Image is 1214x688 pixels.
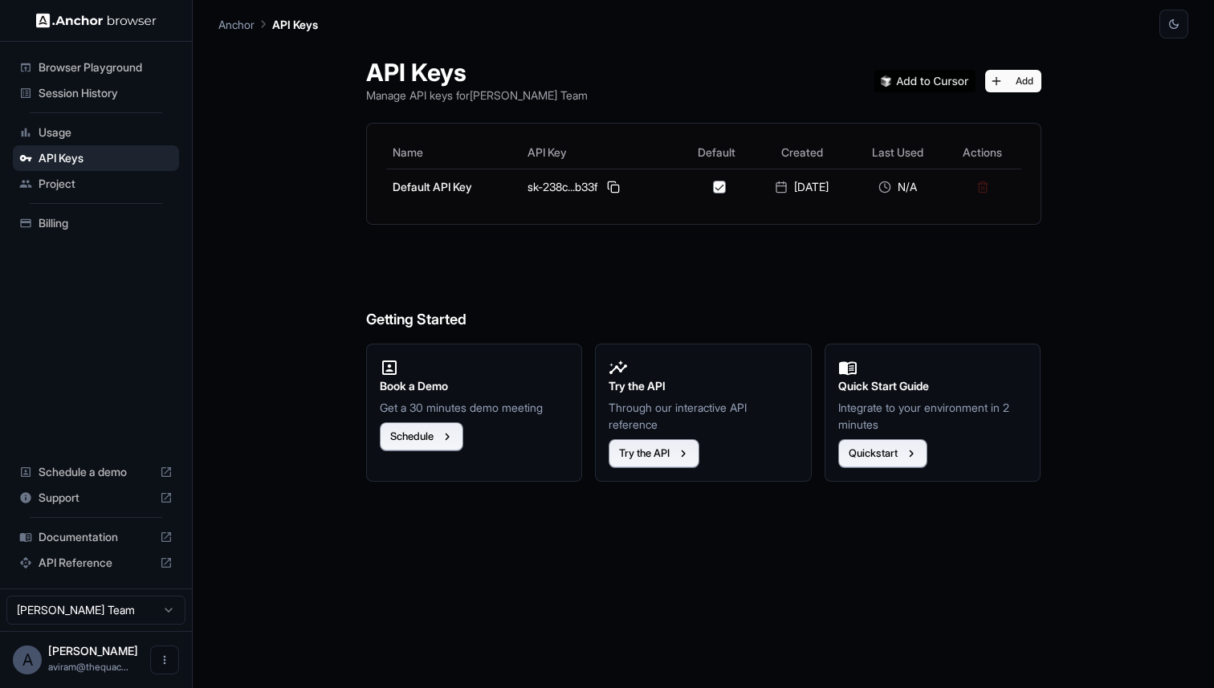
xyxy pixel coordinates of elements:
h2: Quick Start Guide [838,377,1028,395]
th: Last Used [850,136,944,169]
span: Session History [39,85,173,101]
th: Actions [944,136,1020,169]
span: Schedule a demo [39,464,153,480]
span: Support [39,490,153,506]
img: Add anchorbrowser MCP server to Cursor [874,70,976,92]
h6: Getting Started [366,244,1041,332]
div: Usage [13,120,179,145]
th: Name [386,136,521,169]
button: Open menu [150,645,179,674]
div: Schedule a demo [13,459,179,485]
div: Browser Playground [13,55,179,80]
span: Project [39,176,173,192]
span: Aviram Roisman [48,644,138,657]
button: Copy API key [604,177,623,197]
div: N/A [857,179,938,195]
td: Default API Key [386,169,521,205]
span: API Keys [39,150,173,166]
span: Documentation [39,529,153,545]
button: Schedule [380,422,463,451]
div: Project [13,171,179,197]
p: Get a 30 minutes demo meeting [380,399,569,416]
div: Billing [13,210,179,236]
p: Anchor [218,16,255,33]
img: Anchor Logo [36,13,157,28]
div: Session History [13,80,179,106]
h2: Try the API [609,377,798,395]
p: Manage API keys for [PERSON_NAME] Team [366,87,588,104]
div: Support [13,485,179,511]
p: Integrate to your environment in 2 minutes [838,399,1028,433]
th: Created [753,136,850,169]
span: Billing [39,215,173,231]
span: API Reference [39,555,153,571]
span: Browser Playground [39,59,173,75]
div: API Reference [13,550,179,576]
button: Quickstart [838,439,927,468]
th: Default [679,136,753,169]
nav: breadcrumb [218,15,318,33]
h2: Book a Demo [380,377,569,395]
div: A [13,645,42,674]
p: API Keys [272,16,318,33]
button: Add [985,70,1041,92]
div: [DATE] [760,179,844,195]
p: Through our interactive API reference [609,399,798,433]
th: API Key [521,136,679,169]
span: aviram@thequack.ai [48,661,128,673]
button: Try the API [609,439,699,468]
div: Documentation [13,524,179,550]
div: sk-238c...b33f [528,177,673,197]
div: API Keys [13,145,179,171]
span: Usage [39,124,173,140]
h1: API Keys [366,58,588,87]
